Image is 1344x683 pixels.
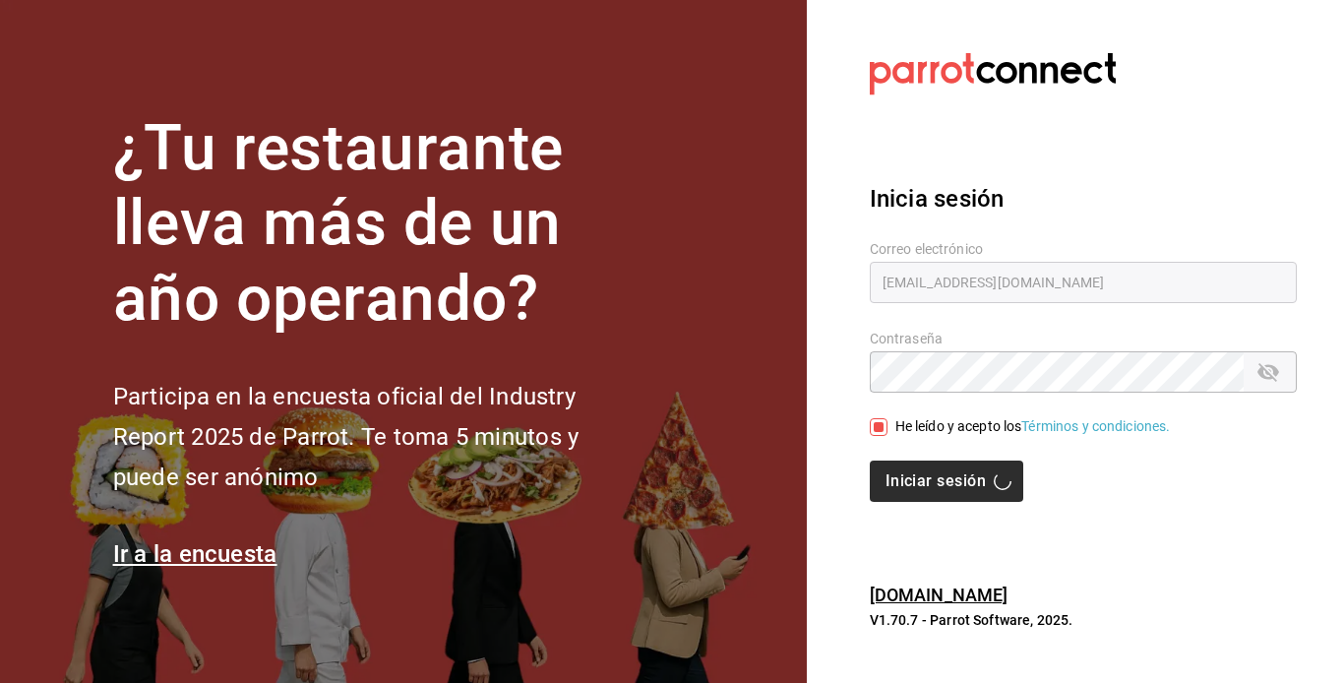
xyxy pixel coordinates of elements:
[870,610,1297,630] p: V1.70.7 - Parrot Software, 2025.
[113,377,644,497] h2: Participa en la encuesta oficial del Industry Report 2025 de Parrot. Te toma 5 minutos y puede se...
[1021,418,1170,434] a: Términos y condiciones.
[870,241,1297,255] label: Correo electrónico
[870,262,1297,303] input: Ingresa tu correo electrónico
[870,181,1297,217] h3: Inicia sesión
[870,585,1008,605] a: [DOMAIN_NAME]
[113,540,277,568] a: Ir a la encuesta
[895,416,1171,437] div: He leído y acepto los
[870,331,1297,344] label: Contraseña
[113,111,644,338] h1: ¿Tu restaurante lleva más de un año operando?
